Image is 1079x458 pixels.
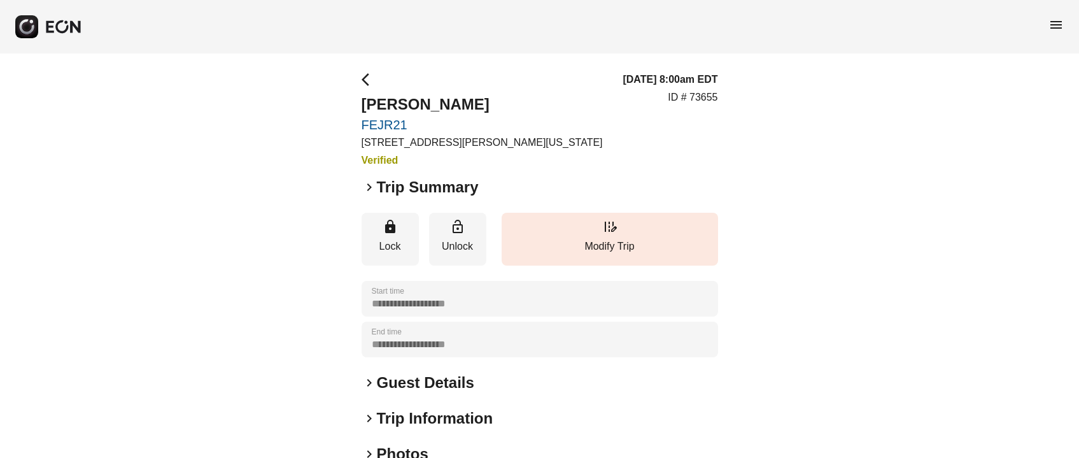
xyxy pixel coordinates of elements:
[377,408,493,429] h2: Trip Information
[1048,17,1064,32] span: menu
[362,117,603,132] a: FEJR21
[362,94,603,115] h2: [PERSON_NAME]
[435,239,480,254] p: Unlock
[368,239,413,254] p: Lock
[383,219,398,234] span: lock
[429,213,486,266] button: Unlock
[362,135,603,150] p: [STREET_ADDRESS][PERSON_NAME][US_STATE]
[502,213,718,266] button: Modify Trip
[362,213,419,266] button: Lock
[362,411,377,426] span: keyboard_arrow_right
[377,373,474,393] h2: Guest Details
[362,153,603,168] h3: Verified
[362,180,377,195] span: keyboard_arrow_right
[668,90,717,105] p: ID # 73655
[377,177,479,197] h2: Trip Summary
[362,375,377,390] span: keyboard_arrow_right
[602,219,617,234] span: edit_road
[362,72,377,87] span: arrow_back_ios
[623,72,717,87] h3: [DATE] 8:00am EDT
[450,219,465,234] span: lock_open
[508,239,712,254] p: Modify Trip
